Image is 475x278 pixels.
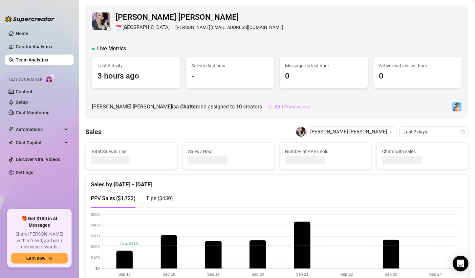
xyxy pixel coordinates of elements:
span: 0 [379,70,456,82]
a: Settings [16,170,33,175]
button: Earn nowarrow-right [11,253,68,264]
h4: Sales [85,127,101,136]
div: Sales by [DATE] - [DATE] [91,175,463,189]
span: 10 [236,104,242,110]
button: Edit Permissions [268,102,311,112]
a: Home [16,31,28,36]
span: Sales / Hour [188,148,269,155]
img: Vanessa [452,102,462,111]
img: Shahani Villareal [92,12,110,30]
span: 🇸🇬 [116,24,122,32]
span: calendar [461,130,465,134]
span: arrow-right [48,256,53,261]
img: AI Chatter [45,74,55,83]
span: Earn now [26,256,45,261]
a: Creator Analytics [16,41,68,52]
div: Open Intercom Messenger [453,256,468,271]
span: [PERSON_NAME] [PERSON_NAME] is a and assigned to creators [92,103,262,111]
a: Team Analytics [16,57,48,62]
span: Number of PPVs Sold [285,148,366,155]
span: Live Metrics [97,45,126,53]
span: setting [268,104,272,109]
img: Chat Copilot [9,140,13,145]
span: Last 7 days [403,127,464,137]
span: Last Activity [97,62,175,69]
a: Content [16,89,32,94]
img: logo-BBDzfeDw.svg [5,16,54,22]
span: - [191,70,269,82]
span: Edit Permissions [275,104,310,109]
span: [PERSON_NAME] [PERSON_NAME] [116,11,283,24]
span: Messages in last hour [285,62,363,69]
span: 0 [285,70,363,82]
span: Chat Copilot [16,137,62,148]
span: Total Sales & Tips [91,148,172,155]
img: Shahani Villareal [296,127,306,137]
a: Discover Viral Videos [16,157,60,162]
span: 3 hours ago [97,70,175,82]
b: Chatter [180,104,198,110]
span: Tips ( $430 ) [146,195,173,201]
span: Sales in last hour [191,62,269,69]
span: Chats with sales [382,148,463,155]
a: Setup [16,100,28,105]
span: Shahani Villareal [310,127,393,137]
span: thunderbolt [9,127,14,132]
span: Share [PERSON_NAME] with a friend, and earn unlimited rewards [11,231,68,250]
span: [GEOGRAPHIC_DATA] [122,24,170,32]
span: Automations [16,124,62,135]
a: Chat Monitoring [16,110,50,115]
span: PPV Sales ( $1,723 ) [91,195,136,201]
span: Active chats in last hour [379,62,456,69]
span: Izzy AI Chatter [9,77,42,83]
div: [PERSON_NAME][EMAIL_ADDRESS][DOMAIN_NAME] [116,24,283,32]
span: 🎁 Get $100 in AI Messages [11,216,68,228]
